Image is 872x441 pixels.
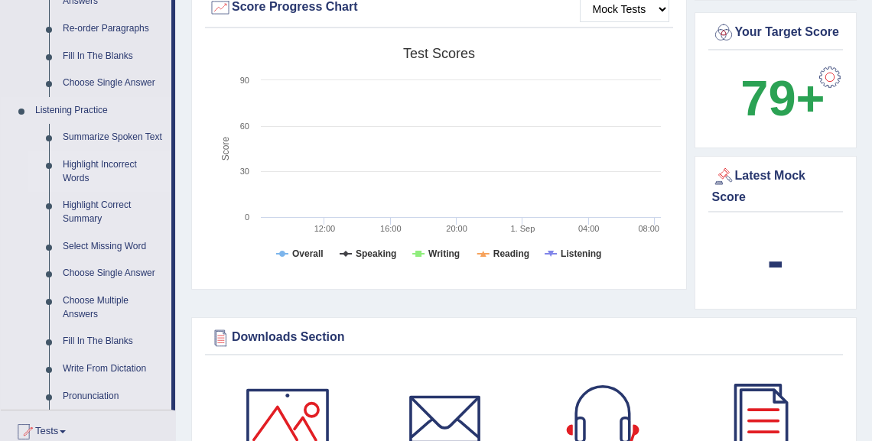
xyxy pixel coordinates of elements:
a: Summarize Spoken Text [56,124,171,151]
a: Choose Multiple Answers [56,287,171,328]
text: 12:00 [314,224,336,233]
tspan: Writing [428,248,460,259]
text: 08:00 [638,224,659,233]
a: Highlight Incorrect Words [56,151,171,192]
a: Choose Single Answer [56,260,171,287]
a: Pronunciation [56,383,171,410]
a: Highlight Correct Summary [56,192,171,232]
text: 0 [245,212,249,222]
text: 20:00 [446,224,467,233]
div: Latest Mock Score [712,165,840,206]
text: 04:00 [578,224,600,233]
div: Downloads Section [209,326,839,349]
tspan: Reading [493,248,529,259]
div: Your Target Score [712,21,840,44]
a: Fill In The Blanks [56,43,171,70]
text: 30 [240,167,249,176]
a: Re-order Paragraphs [56,15,171,43]
a: Choose Single Answer [56,70,171,97]
text: 90 [240,76,249,85]
tspan: 1. Sep [510,224,535,233]
b: 79+ [740,70,825,126]
tspan: Overall [292,248,324,259]
text: 16:00 [380,224,402,233]
a: Select Missing Word [56,233,171,261]
b: - [767,232,784,288]
a: Write From Dictation [56,355,171,383]
tspan: Speaking [356,248,396,259]
a: Fill In The Blanks [56,328,171,355]
tspan: Score [220,137,231,161]
tspan: Listening [561,248,601,259]
tspan: Test scores [403,46,475,61]
a: Listening Practice [28,97,171,125]
text: 60 [240,122,249,131]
